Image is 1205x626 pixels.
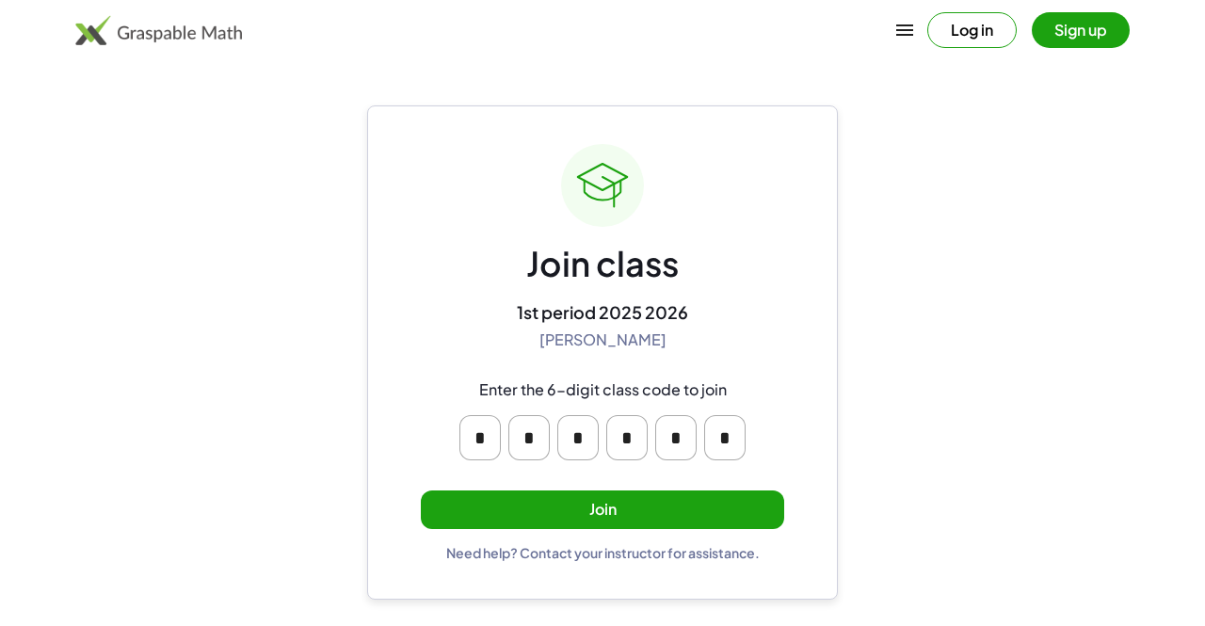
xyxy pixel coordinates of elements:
[446,544,760,561] div: Need help? Contact your instructor for assistance.
[927,12,1017,48] button: Log in
[606,415,648,460] input: Please enter OTP character 4
[421,490,784,529] button: Join
[655,415,697,460] input: Please enter OTP character 5
[517,301,688,323] div: 1st period 2025 2026
[539,330,667,350] div: [PERSON_NAME]
[557,415,599,460] input: Please enter OTP character 3
[526,242,679,286] div: Join class
[704,415,746,460] input: Please enter OTP character 6
[1032,12,1130,48] button: Sign up
[508,415,550,460] input: Please enter OTP character 2
[479,380,727,400] div: Enter the 6-digit class code to join
[459,415,501,460] input: Please enter OTP character 1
